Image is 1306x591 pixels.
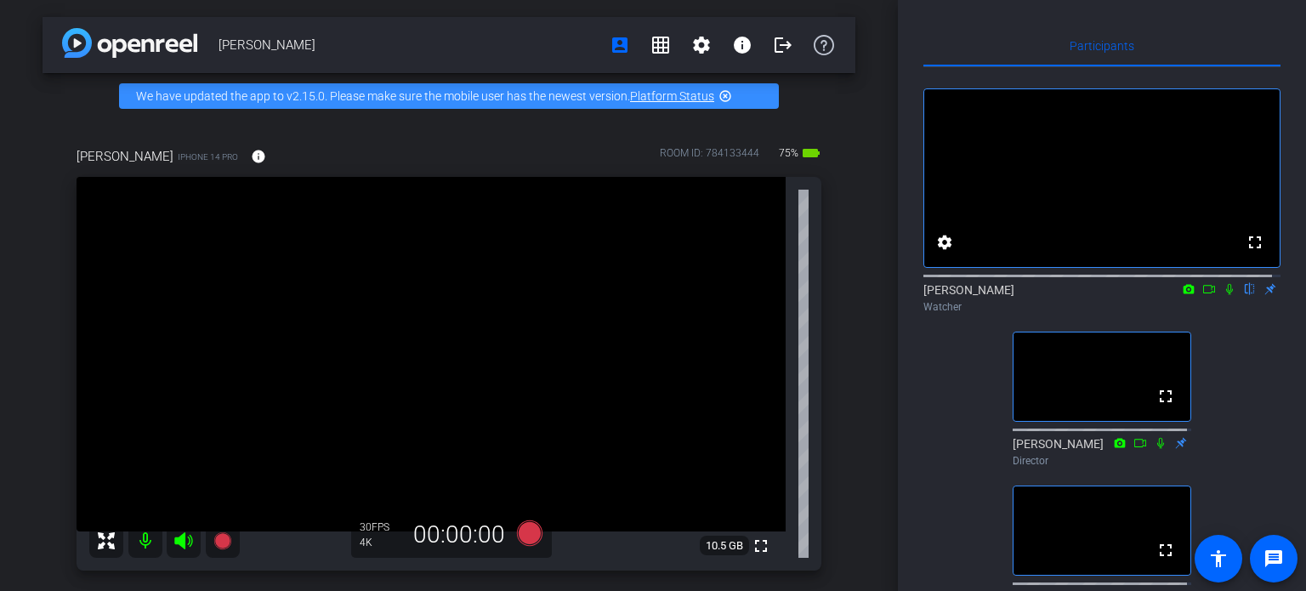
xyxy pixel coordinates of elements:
span: 10.5 GB [700,536,749,556]
mat-icon: info [251,149,266,164]
mat-icon: battery_std [801,143,821,163]
span: [PERSON_NAME] [77,147,173,166]
div: Director [1013,453,1191,469]
div: ROOM ID: 784133444 [660,145,759,170]
span: [PERSON_NAME] [219,28,599,62]
mat-icon: account_box [610,35,630,55]
div: 4K [360,536,402,549]
div: Watcher [923,299,1280,315]
mat-icon: info [732,35,752,55]
mat-icon: logout [773,35,793,55]
mat-icon: fullscreen [1245,232,1265,253]
img: app-logo [62,28,197,58]
div: 30 [360,520,402,534]
mat-icon: message [1263,548,1284,569]
div: We have updated the app to v2.15.0. Please make sure the mobile user has the newest version. [119,83,779,109]
a: Platform Status [630,89,714,103]
mat-icon: fullscreen [1156,540,1176,560]
div: 00:00:00 [402,520,516,549]
mat-icon: flip [1240,281,1260,296]
span: Participants [1070,40,1134,52]
div: [PERSON_NAME] [923,281,1280,315]
mat-icon: fullscreen [1156,386,1176,406]
mat-icon: settings [934,232,955,253]
mat-icon: grid_on [650,35,671,55]
mat-icon: highlight_off [718,89,732,103]
span: FPS [372,521,389,533]
span: iPhone 14 Pro [178,151,238,163]
span: 75% [776,139,801,167]
mat-icon: settings [691,35,712,55]
div: [PERSON_NAME] [1013,435,1191,469]
mat-icon: accessibility [1208,548,1229,569]
mat-icon: fullscreen [751,536,771,556]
